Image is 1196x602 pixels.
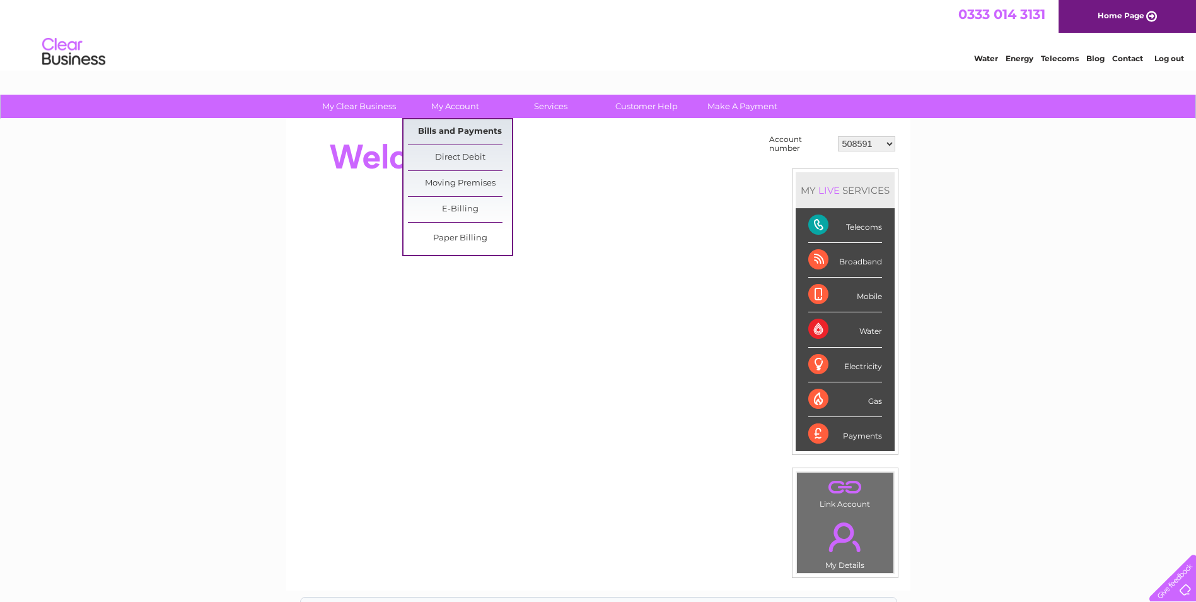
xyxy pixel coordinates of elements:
[808,312,882,347] div: Water
[1006,54,1033,63] a: Energy
[408,197,512,222] a: E-Billing
[408,145,512,170] a: Direct Debit
[800,515,890,559] a: .
[808,382,882,417] div: Gas
[42,33,106,71] img: logo.png
[499,95,603,118] a: Services
[808,208,882,243] div: Telecoms
[796,512,894,574] td: My Details
[816,184,842,196] div: LIVE
[408,171,512,196] a: Moving Premises
[808,417,882,451] div: Payments
[808,348,882,382] div: Electricity
[808,278,882,312] div: Mobile
[958,6,1045,22] a: 0333 014 3131
[690,95,794,118] a: Make A Payment
[1154,54,1184,63] a: Log out
[307,95,411,118] a: My Clear Business
[1112,54,1143,63] a: Contact
[408,226,512,251] a: Paper Billing
[408,119,512,145] a: Bills and Payments
[595,95,699,118] a: Customer Help
[1086,54,1105,63] a: Blog
[800,476,890,498] a: .
[1041,54,1079,63] a: Telecoms
[301,7,897,61] div: Clear Business is a trading name of Verastar Limited (registered in [GEOGRAPHIC_DATA] No. 3667643...
[796,172,895,208] div: MY SERVICES
[766,132,835,156] td: Account number
[974,54,998,63] a: Water
[403,95,507,118] a: My Account
[796,472,894,512] td: Link Account
[808,243,882,278] div: Broadband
